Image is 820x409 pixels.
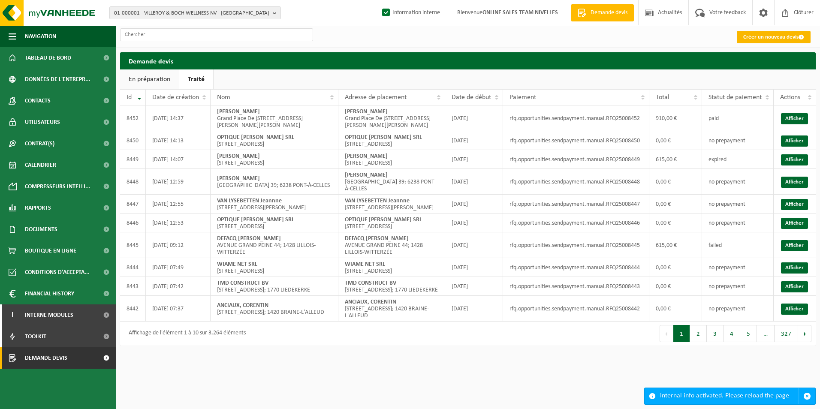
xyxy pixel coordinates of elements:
[775,325,798,342] button: 327
[445,105,503,131] td: [DATE]
[25,262,90,283] span: Conditions d'accepta...
[25,154,56,176] span: Calendrier
[656,94,669,101] span: Total
[708,179,745,185] span: no prepayment
[345,299,396,305] strong: ANCIAUX, CORENTIN
[211,105,338,131] td: Grand Place De [STREET_ADDRESS][PERSON_NAME][PERSON_NAME]
[120,69,179,89] a: En préparation
[445,232,503,258] td: [DATE]
[781,218,808,229] a: Afficher
[345,261,385,268] strong: WIAME NET SRL
[217,302,268,309] strong: ANCIAUX, CORENTIN
[146,296,211,322] td: [DATE] 07:37
[452,94,491,101] span: Date de début
[25,283,74,304] span: Financial History
[740,325,757,342] button: 5
[25,240,76,262] span: Boutique en ligne
[25,111,60,133] span: Utilisateurs
[503,214,649,232] td: rfq.opportunities.sendpayment.manual.RFQ25008446
[509,94,536,101] span: Paiement
[211,258,338,277] td: [STREET_ADDRESS]
[217,153,260,159] strong: [PERSON_NAME]
[120,232,146,258] td: 8445
[707,325,724,342] button: 3
[380,6,440,19] label: Information interne
[588,9,630,17] span: Demande devis
[503,169,649,195] td: rfq.opportunities.sendpayment.manual.RFQ25008448
[338,277,445,296] td: [STREET_ADDRESS]; 1770 LIEDEKERKE
[25,26,56,47] span: Navigation
[708,156,727,163] span: expired
[338,131,445,150] td: [STREET_ADDRESS]
[660,388,799,404] div: Internal info activated. Please reload the page
[120,150,146,169] td: 8449
[25,133,54,154] span: Contrat(s)
[217,261,257,268] strong: WIAME NET SRL
[146,169,211,195] td: [DATE] 12:59
[649,195,702,214] td: 0,00 €
[25,326,46,347] span: Toolkit
[345,280,396,286] strong: TMD CONSTRUCT BV
[338,105,445,131] td: Grand Place De [STREET_ADDRESS][PERSON_NAME][PERSON_NAME]
[757,325,775,342] span: …
[120,28,313,41] input: Chercher
[345,134,422,141] strong: OPTIQUE [PERSON_NAME] SRL
[445,195,503,214] td: [DATE]
[445,214,503,232] td: [DATE]
[217,94,230,101] span: Nom
[211,150,338,169] td: [STREET_ADDRESS]
[25,347,67,369] span: Demande devis
[781,135,808,147] a: Afficher
[120,169,146,195] td: 8448
[673,325,690,342] button: 1
[708,138,745,144] span: no prepayment
[146,232,211,258] td: [DATE] 09:12
[217,235,281,242] strong: DEFACQ [PERSON_NAME]
[781,113,808,124] a: Afficher
[120,258,146,277] td: 8444
[503,232,649,258] td: rfq.opportunities.sendpayment.manual.RFQ25008445
[179,69,213,89] a: Traité
[503,150,649,169] td: rfq.opportunities.sendpayment.manual.RFQ25008449
[708,201,745,208] span: no prepayment
[708,265,745,271] span: no prepayment
[345,172,388,178] strong: [PERSON_NAME]
[211,214,338,232] td: [STREET_ADDRESS]
[724,325,740,342] button: 4
[708,283,745,290] span: no prepayment
[482,9,558,16] strong: ONLINE SALES TEAM NIVELLES
[503,105,649,131] td: rfq.opportunities.sendpayment.manual.RFQ25008452
[124,326,246,341] div: Affichage de l'élément 1 à 10 sur 3,264 éléments
[445,169,503,195] td: [DATE]
[146,195,211,214] td: [DATE] 12:55
[120,195,146,214] td: 8447
[338,169,445,195] td: [GEOGRAPHIC_DATA] 39; 6238 PONT-À-CELLES
[338,258,445,277] td: [STREET_ADDRESS]
[503,277,649,296] td: rfq.opportunities.sendpayment.manual.RFQ25008443
[120,214,146,232] td: 8446
[780,94,800,101] span: Actions
[649,258,702,277] td: 0,00 €
[211,169,338,195] td: [GEOGRAPHIC_DATA] 39; 6238 PONT-À-CELLES
[781,262,808,274] a: Afficher
[708,306,745,312] span: no prepayment
[338,296,445,322] td: [STREET_ADDRESS]; 1420 BRAINE-L'ALLEUD
[345,108,388,115] strong: [PERSON_NAME]
[445,131,503,150] td: [DATE]
[571,4,634,21] a: Demande devis
[708,242,722,249] span: failed
[781,154,808,165] a: Afficher
[345,153,388,159] strong: [PERSON_NAME]
[127,94,132,101] span: Id
[737,31,811,43] a: Créer un nouveau devis
[445,296,503,322] td: [DATE]
[649,277,702,296] td: 0,00 €
[649,169,702,195] td: 0,00 €
[25,69,90,90] span: Données de l'entrepr...
[25,304,73,326] span: Interne modules
[649,150,702,169] td: 615,00 €
[217,134,294,141] strong: OPTIQUE [PERSON_NAME] SRL
[146,131,211,150] td: [DATE] 14:13
[120,52,816,69] h2: Demande devis
[445,277,503,296] td: [DATE]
